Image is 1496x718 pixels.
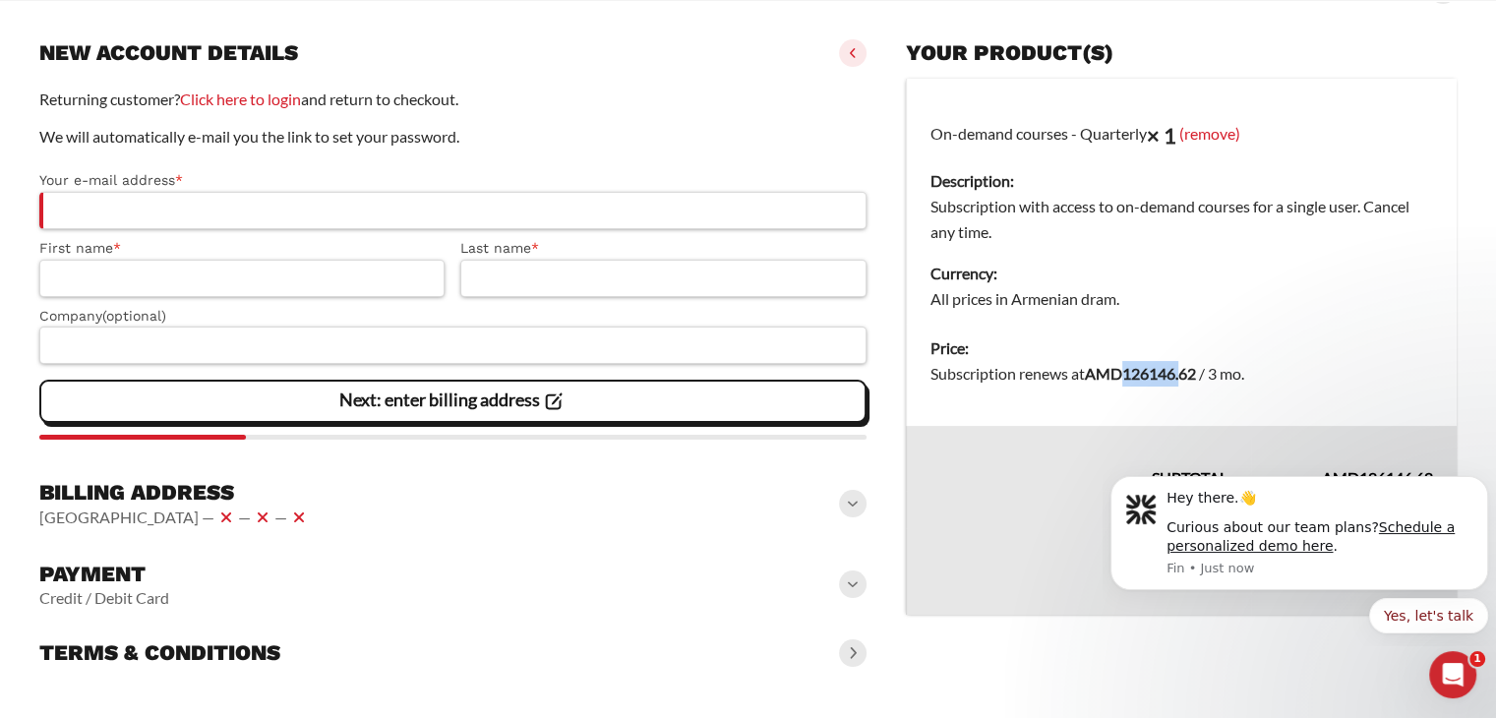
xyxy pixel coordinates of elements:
span: Subscription renews at . [930,364,1244,383]
dd: All prices in Armenian dram. [930,286,1433,312]
h3: Terms & conditions [39,639,280,667]
iframe: Intercom live chat [1429,651,1476,698]
a: Click here to login [180,90,301,108]
vaadin-button: Next: enter billing address [39,380,867,423]
th: Total [906,528,1251,615]
th: Tax [906,491,1251,528]
vaadin-horizontal-layout: Credit / Debit Card [39,588,169,608]
a: (remove) [1179,123,1240,142]
vaadin-horizontal-layout: [GEOGRAPHIC_DATA] — — — [39,506,311,529]
span: / 3 mo [1199,364,1241,383]
label: Company [39,305,867,328]
span: (optional) [102,308,166,324]
dt: Description: [930,168,1433,194]
h3: Billing address [39,479,311,507]
iframe: Intercom notifications message [1103,459,1496,645]
dd: Subscription with access to on-demand courses for a single user. Cancel any time. [930,194,1433,245]
label: First name [39,237,445,260]
p: We will automatically e-mail you the link to set your password. [39,124,867,150]
dt: Currency: [930,261,1433,286]
label: Your e-mail address [39,169,867,192]
strong: × 1 [1147,122,1176,149]
th: Subtotal [906,426,1251,491]
h3: Payment [39,561,169,588]
h3: New account details [39,39,298,67]
td: On-demand courses - Quarterly [906,79,1457,325]
dt: Price: [930,335,1433,361]
p: Returning customer? and return to checkout. [39,87,867,112]
label: Last name [460,237,866,260]
span: AMD [1085,364,1122,383]
span: 1 [1469,651,1485,667]
bdi: 126146.62 [1085,364,1196,383]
